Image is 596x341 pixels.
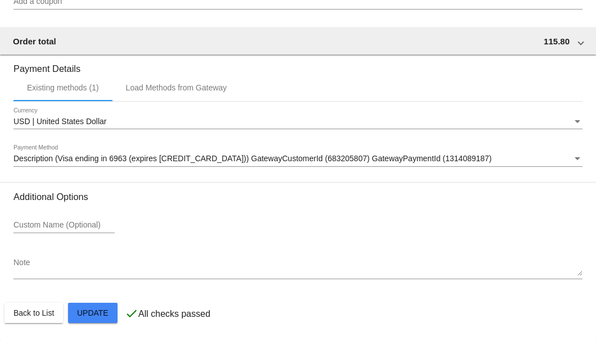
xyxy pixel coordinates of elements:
[27,83,99,92] div: Existing methods (1)
[125,307,138,320] mat-icon: check
[13,308,54,317] span: Back to List
[13,154,583,163] mat-select: Payment Method
[544,37,570,46] span: 115.80
[13,192,583,202] h3: Additional Options
[77,308,109,317] span: Update
[68,303,118,323] button: Update
[13,117,583,126] mat-select: Currency
[13,37,56,46] span: Order total
[13,55,583,74] h3: Payment Details
[13,117,106,126] span: USD | United States Dollar
[13,221,115,230] input: Custom Name (Optional)
[138,309,210,319] p: All checks passed
[4,303,63,323] button: Back to List
[126,83,227,92] div: Load Methods from Gateway
[13,154,492,163] span: Description (Visa ending in 6963 (expires [CREDIT_CARD_DATA])) GatewayCustomerId (683205807) Gate...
